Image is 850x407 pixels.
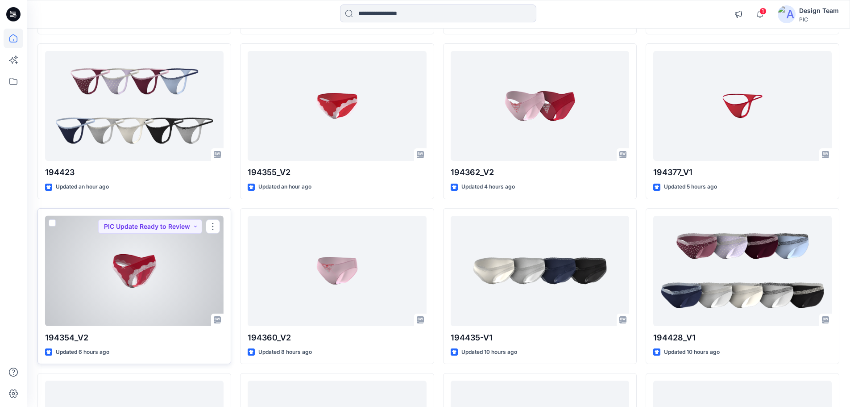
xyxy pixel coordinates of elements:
[461,348,517,357] p: Updated 10 hours ago
[56,348,109,357] p: Updated 6 hours ago
[56,182,109,192] p: Updated an hour ago
[664,182,717,192] p: Updated 5 hours ago
[778,5,796,23] img: avatar
[248,331,426,344] p: 194360_V2
[45,51,224,161] a: 194423
[451,331,629,344] p: 194435-V1
[799,5,839,16] div: Design Team
[451,166,629,179] p: 194362_V2
[248,216,426,326] a: 194360_V2
[45,166,224,179] p: 194423
[759,8,767,15] span: 1
[248,51,426,161] a: 194355_V2
[258,182,311,192] p: Updated an hour ago
[799,16,839,23] div: PIC
[653,166,832,179] p: 194377_V1
[45,216,224,326] a: 194354_V2
[451,216,629,326] a: 194435-V1
[461,182,515,192] p: Updated 4 hours ago
[258,348,312,357] p: Updated 8 hours ago
[664,348,720,357] p: Updated 10 hours ago
[248,166,426,179] p: 194355_V2
[653,216,832,326] a: 194428_V1
[653,331,832,344] p: 194428_V1
[653,51,832,161] a: 194377_V1
[45,331,224,344] p: 194354_V2
[451,51,629,161] a: 194362_V2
